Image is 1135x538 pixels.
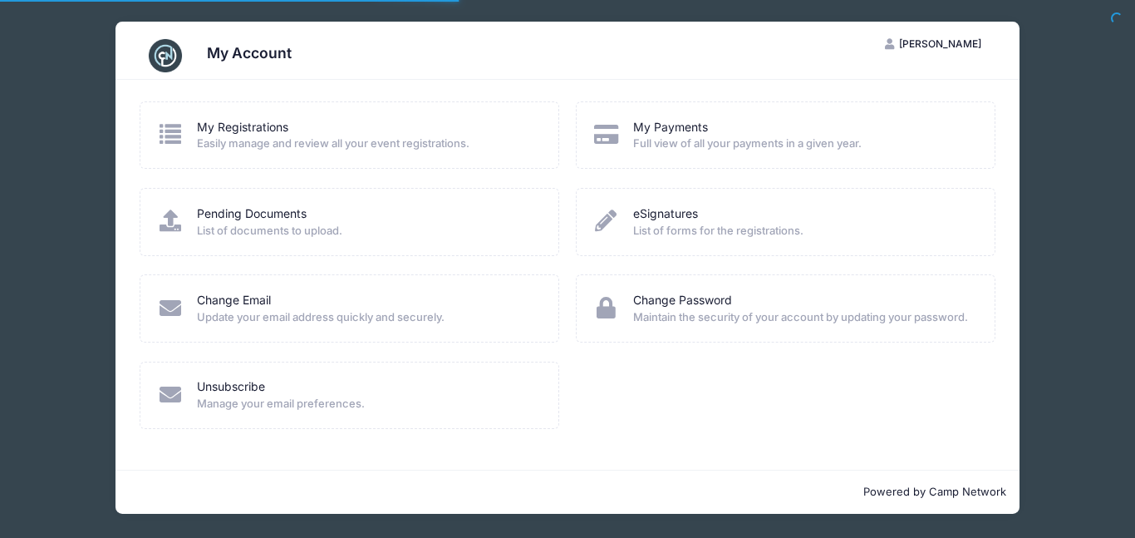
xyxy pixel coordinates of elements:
[871,30,995,58] button: [PERSON_NAME]
[207,44,292,62] h3: My Account
[129,484,1006,501] p: Powered by Camp Network
[197,396,537,412] span: Manage your email preferences.
[633,223,973,239] span: List of forms for the registrations.
[633,136,973,152] span: Full view of all your payments in a given year.
[149,39,182,72] img: CampNetwork
[197,378,265,396] a: Unsubscribe
[633,119,708,136] a: My Payments
[197,205,307,223] a: Pending Documents
[633,292,732,309] a: Change Password
[197,119,288,136] a: My Registrations
[197,292,271,309] a: Change Email
[197,136,537,152] span: Easily manage and review all your event registrations.
[633,309,973,326] span: Maintain the security of your account by updating your password.
[197,223,537,239] span: List of documents to upload.
[899,37,981,50] span: [PERSON_NAME]
[197,309,537,326] span: Update your email address quickly and securely.
[633,205,698,223] a: eSignatures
